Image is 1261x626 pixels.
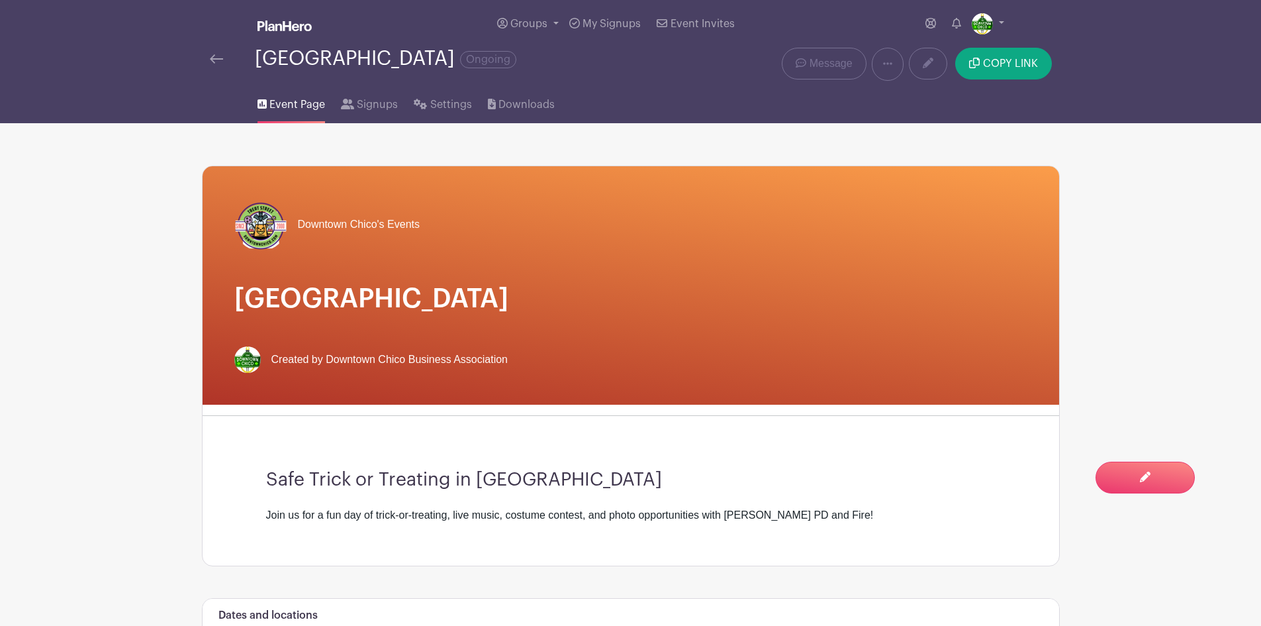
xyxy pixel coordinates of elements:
[972,13,993,34] img: thumbnail_Outlook-gw0oh3o3.png
[782,48,866,79] a: Message
[234,346,261,373] img: thumbnail_Outlook-gw0oh3o3.png
[266,507,996,523] div: Join us for a fun day of trick-or-treating, live music, costume contest, and photo opportunities ...
[510,19,547,29] span: Groups
[498,97,555,113] span: Downloads
[234,283,1027,315] h1: [GEOGRAPHIC_DATA]
[955,48,1051,79] button: COPY LINK
[583,19,641,29] span: My Signups
[810,56,853,72] span: Message
[266,469,996,492] h3: Safe Trick or Treating in [GEOGRAPHIC_DATA]
[257,81,325,123] a: Event Page
[671,19,735,29] span: Event Invites
[488,81,555,123] a: Downloads
[414,81,471,123] a: Settings
[983,58,1038,69] span: COPY LINK
[357,97,398,113] span: Signups
[269,97,325,113] span: Event Page
[298,217,420,233] span: Downtown Chico's Events
[255,48,516,70] div: [GEOGRAPHIC_DATA]
[257,21,312,31] img: logo_white-6c42ec7e38ccf1d336a20a19083b03d10ae64f83f12c07503d8b9e83406b4c7d.svg
[341,81,398,123] a: Signups
[271,352,508,368] span: Created by Downtown Chico Business Association
[234,198,287,251] img: SBS%20Logo.png
[460,51,516,68] span: Ongoing
[210,54,223,64] img: back-arrow-29a5d9b10d5bd6ae65dc969a981735edf675c4d7a1fe02e03b50dbd4ba3cdb55.svg
[218,609,318,622] h6: Dates and locations
[430,97,472,113] span: Settings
